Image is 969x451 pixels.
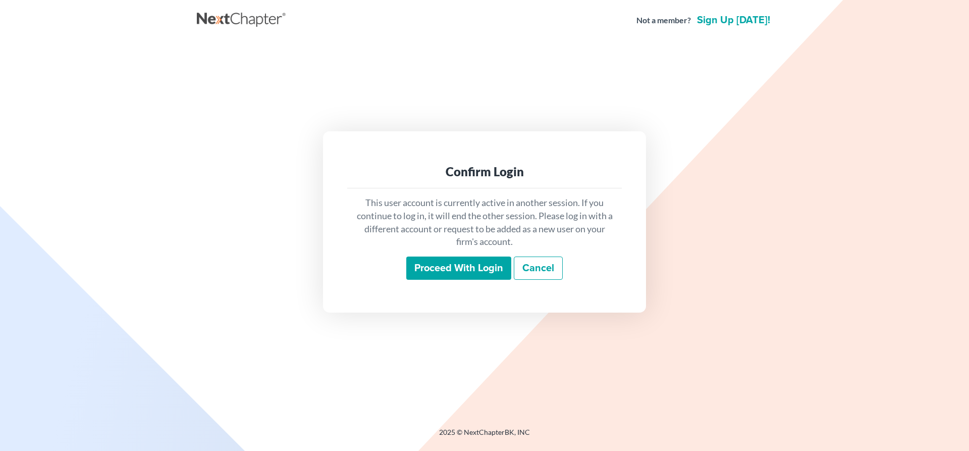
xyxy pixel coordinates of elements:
[406,257,511,280] input: Proceed with login
[695,15,772,25] a: Sign up [DATE]!
[636,15,691,26] strong: Not a member?
[355,196,614,248] p: This user account is currently active in another session. If you continue to log in, it will end ...
[197,427,772,445] div: 2025 © NextChapterBK, INC
[355,164,614,180] div: Confirm Login
[514,257,563,280] a: Cancel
